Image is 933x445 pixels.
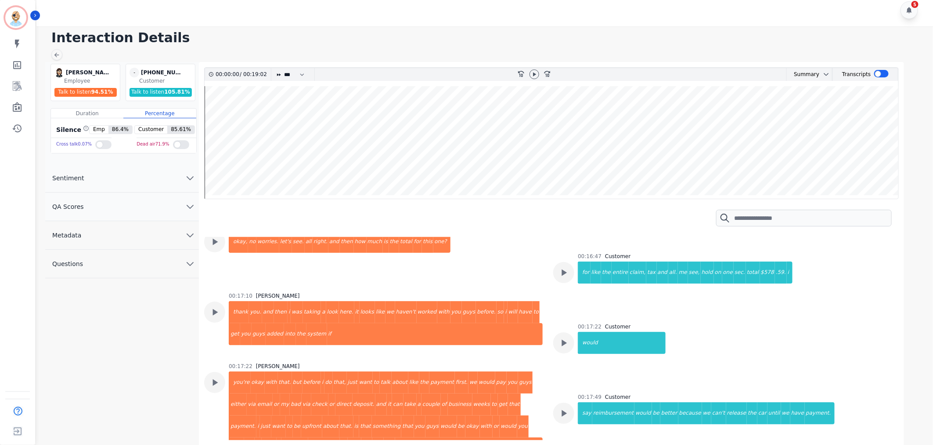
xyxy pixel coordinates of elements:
[90,126,108,134] span: Emp
[455,372,468,394] div: first.
[389,231,400,253] div: the
[123,109,196,118] div: Percentage
[141,68,185,77] div: [PHONE_NUMBER]
[375,394,387,416] div: and
[45,193,199,221] button: QA Scores chevron down
[56,138,92,151] div: Cross talk 0.07 %
[333,372,347,394] div: that,
[230,416,256,438] div: payment.
[291,301,303,323] div: was
[439,416,457,438] div: would
[302,394,311,416] div: via
[185,230,195,241] svg: chevron down
[51,30,924,46] h1: Interaction Details
[819,71,830,78] button: chevron down
[280,394,290,416] div: my
[422,231,433,253] div: this
[688,262,701,284] div: see,
[805,402,834,424] div: payment.
[137,138,169,151] div: Dead air 71.9 %
[711,402,726,424] div: can't
[64,77,118,84] div: Employee
[429,372,454,394] div: payment
[726,402,747,424] div: release
[734,262,746,284] div: sec.
[66,68,110,77] div: [PERSON_NAME]
[135,126,167,134] span: Customer
[256,363,300,370] div: [PERSON_NAME]
[417,301,438,323] div: worked
[491,394,498,416] div: to
[256,231,279,253] div: worries.
[678,262,688,284] div: me
[392,394,403,416] div: can
[592,402,634,424] div: reimbursement
[328,231,340,253] div: and
[230,301,249,323] div: thank
[757,402,767,424] div: car
[372,416,402,438] div: something
[45,221,199,250] button: Metadata chevron down
[842,68,871,81] div: Transcripts
[395,301,417,323] div: haven't
[367,231,383,253] div: much
[324,372,333,394] div: do
[373,372,380,394] div: to
[702,402,711,424] div: we
[448,394,472,416] div: business
[359,416,371,438] div: that
[634,402,652,424] div: would
[578,394,602,401] div: 00:17:49
[230,372,250,394] div: you're
[578,253,602,260] div: 00:16:47
[45,231,88,240] span: Metadata
[605,323,630,330] div: Customer
[472,394,491,416] div: weeks
[296,323,306,345] div: the
[216,68,240,81] div: 00:00:00
[533,301,540,323] div: to
[216,68,269,81] div: /
[185,173,195,183] svg: chevron down
[385,301,395,323] div: we
[51,109,123,118] div: Duration
[493,416,500,438] div: or
[273,394,280,416] div: or
[91,89,113,95] span: 94.51 %
[457,416,465,438] div: be
[321,372,324,394] div: i
[660,402,678,424] div: better
[413,231,422,253] div: for
[279,231,292,253] div: let's
[760,262,775,284] div: $578
[249,301,262,323] div: you.
[767,402,781,424] div: until
[266,323,284,345] div: added
[437,301,450,323] div: with
[353,416,360,438] div: is
[5,7,26,28] img: Bordered avatar
[288,301,291,323] div: i
[54,88,117,97] div: Talk to listen
[399,231,413,253] div: total
[605,394,630,401] div: Customer
[164,89,190,95] span: 105.81 %
[265,372,277,394] div: with
[45,202,91,211] span: QA Scores
[306,323,327,345] div: system
[292,231,305,253] div: see.
[247,394,256,416] div: via
[781,402,790,424] div: we
[256,416,259,438] div: i
[354,301,360,323] div: it
[229,292,252,299] div: 00:17:10
[714,262,722,284] div: on
[130,68,139,77] span: -
[387,394,392,416] div: it
[450,301,462,323] div: you
[518,301,533,323] div: have
[508,394,520,416] div: that
[433,231,450,253] div: one?
[284,323,296,345] div: into
[108,126,132,134] span: 86.4 %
